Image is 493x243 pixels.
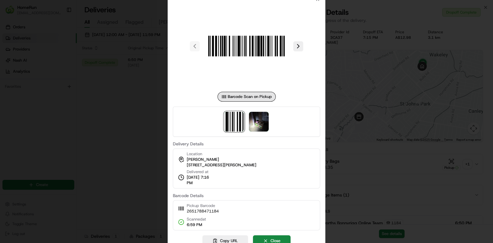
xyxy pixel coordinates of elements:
img: barcode_scan_on_pickup image [202,2,291,91]
label: Delivery Details [173,142,320,146]
span: [DATE] 7:16 PM [187,175,215,186]
span: 6:59 PM [187,222,206,228]
div: Barcode Scan on Pickup [218,92,276,102]
img: photo_proof_of_delivery image [249,112,269,132]
span: [PERSON_NAME] [187,157,219,162]
span: 2651788471184 [187,209,219,214]
span: Pickup Barcode [187,203,219,209]
span: Location [187,151,202,157]
span: Delivered at [187,169,215,175]
span: Scanned at [187,217,206,222]
label: Barcode Details [173,193,320,198]
img: barcode_scan_on_pickup image [224,112,244,132]
span: [STREET_ADDRESS][PERSON_NAME] [187,162,256,168]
